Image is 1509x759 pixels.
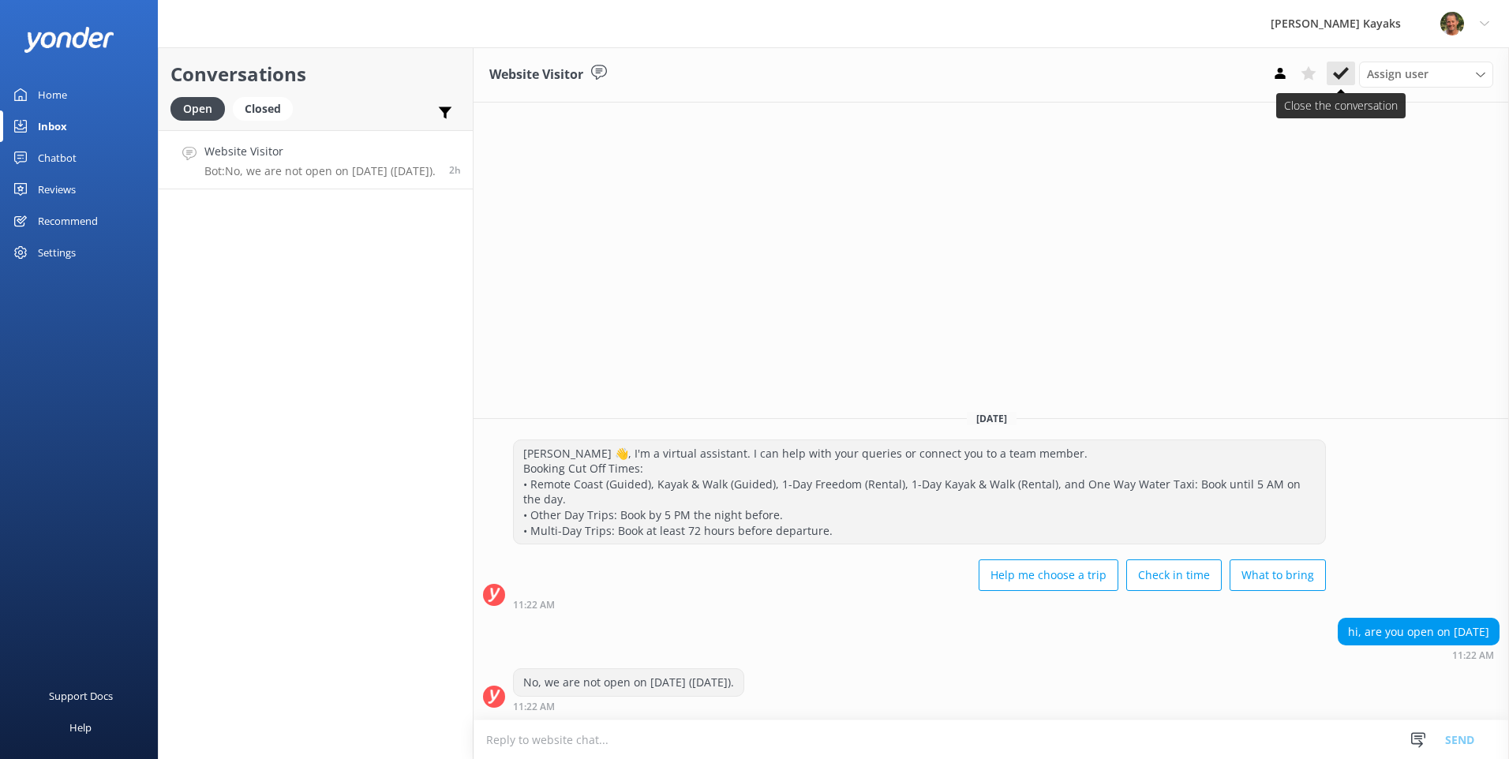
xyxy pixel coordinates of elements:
[489,65,583,85] h3: Website Visitor
[514,440,1325,544] div: [PERSON_NAME] 👋, I'm a virtual assistant. I can help with your queries or connect you to a team m...
[1440,12,1464,36] img: 49-1662257987.jpg
[24,27,114,53] img: yonder-white-logo.png
[170,97,225,121] div: Open
[513,701,744,712] div: Sep 15 2025 11:22am (UTC +12:00) Pacific/Auckland
[159,130,473,189] a: Website VisitorBot:No, we are not open on [DATE] ([DATE]).2h
[513,702,555,712] strong: 11:22 AM
[38,110,67,142] div: Inbox
[1230,559,1326,591] button: What to bring
[233,97,293,121] div: Closed
[967,412,1017,425] span: [DATE]
[1126,559,1222,591] button: Check in time
[204,164,436,178] p: Bot: No, we are not open on [DATE] ([DATE]).
[1359,62,1493,87] div: Assign User
[38,79,67,110] div: Home
[1338,649,1500,660] div: Sep 15 2025 11:22am (UTC +12:00) Pacific/Auckland
[979,559,1118,591] button: Help me choose a trip
[38,174,76,205] div: Reviews
[38,205,98,237] div: Recommend
[38,142,77,174] div: Chatbot
[514,669,743,696] div: No, we are not open on [DATE] ([DATE]).
[49,680,113,712] div: Support Docs
[233,99,301,117] a: Closed
[1339,619,1499,645] div: hi, are you open on [DATE]
[170,99,233,117] a: Open
[513,600,555,610] strong: 11:22 AM
[1367,65,1428,83] span: Assign user
[38,237,76,268] div: Settings
[170,59,461,89] h2: Conversations
[449,163,461,177] span: Sep 15 2025 11:22am (UTC +12:00) Pacific/Auckland
[204,143,436,160] h4: Website Visitor
[1452,651,1494,660] strong: 11:22 AM
[513,599,1326,610] div: Sep 15 2025 11:22am (UTC +12:00) Pacific/Auckland
[69,712,92,743] div: Help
